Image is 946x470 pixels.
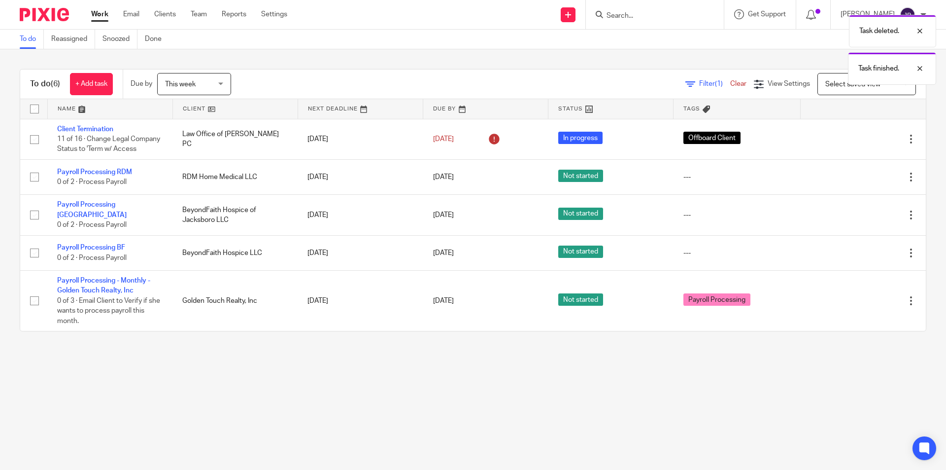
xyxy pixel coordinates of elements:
[172,271,298,331] td: Golden Touch Realty, Inc
[858,64,899,73] p: Task finished.
[57,169,132,176] a: Payroll Processing RDM
[558,132,603,144] span: In progress
[57,277,150,294] a: Payroll Processing - Monthly - Golden Touch Realty, Inc
[433,250,454,256] span: [DATE]
[70,73,113,95] a: + Add task
[57,221,127,228] span: 0 of 2 · Process Payroll
[172,159,298,194] td: RDM Home Medical LLC
[30,79,60,89] h1: To do
[683,132,741,144] span: Offboard Client
[20,8,69,21] img: Pixie
[298,271,423,331] td: [DATE]
[57,179,127,185] span: 0 of 2 · Process Payroll
[298,195,423,235] td: [DATE]
[558,208,603,220] span: Not started
[172,195,298,235] td: BeyondFaith Hospice of Jacksboro LLC
[558,293,603,306] span: Not started
[558,170,603,182] span: Not started
[51,30,95,49] a: Reassigned
[298,159,423,194] td: [DATE]
[91,9,108,19] a: Work
[51,80,60,88] span: (6)
[900,7,915,23] img: svg%3E
[683,293,750,306] span: Payroll Processing
[20,30,44,49] a: To do
[191,9,207,19] a: Team
[433,174,454,181] span: [DATE]
[825,81,880,88] span: Select saved view
[433,136,454,143] span: [DATE]
[57,254,127,261] span: 0 of 2 · Process Payroll
[145,30,169,49] a: Done
[683,106,700,111] span: Tags
[433,297,454,304] span: [DATE]
[859,26,899,36] p: Task deleted.
[172,119,298,159] td: Law Office of [PERSON_NAME] PC
[57,201,127,218] a: Payroll Processing [GEOGRAPHIC_DATA]
[154,9,176,19] a: Clients
[222,9,246,19] a: Reports
[57,297,160,325] span: 0 of 3 · Email Client to Verify if she wants to process payroll this month.
[558,246,603,258] span: Not started
[57,126,113,133] a: Client Termination
[261,9,287,19] a: Settings
[683,210,791,220] div: ---
[298,119,423,159] td: [DATE]
[683,248,791,258] div: ---
[172,235,298,270] td: BeyondFaith Hospice LLC
[102,30,137,49] a: Snoozed
[57,244,125,251] a: Payroll Processing BF
[298,235,423,270] td: [DATE]
[433,212,454,218] span: [DATE]
[57,136,160,153] span: 11 of 16 · Change Legal Company Status to 'Term w/ Access
[131,79,152,89] p: Due by
[123,9,139,19] a: Email
[683,172,791,182] div: ---
[165,81,196,88] span: This week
